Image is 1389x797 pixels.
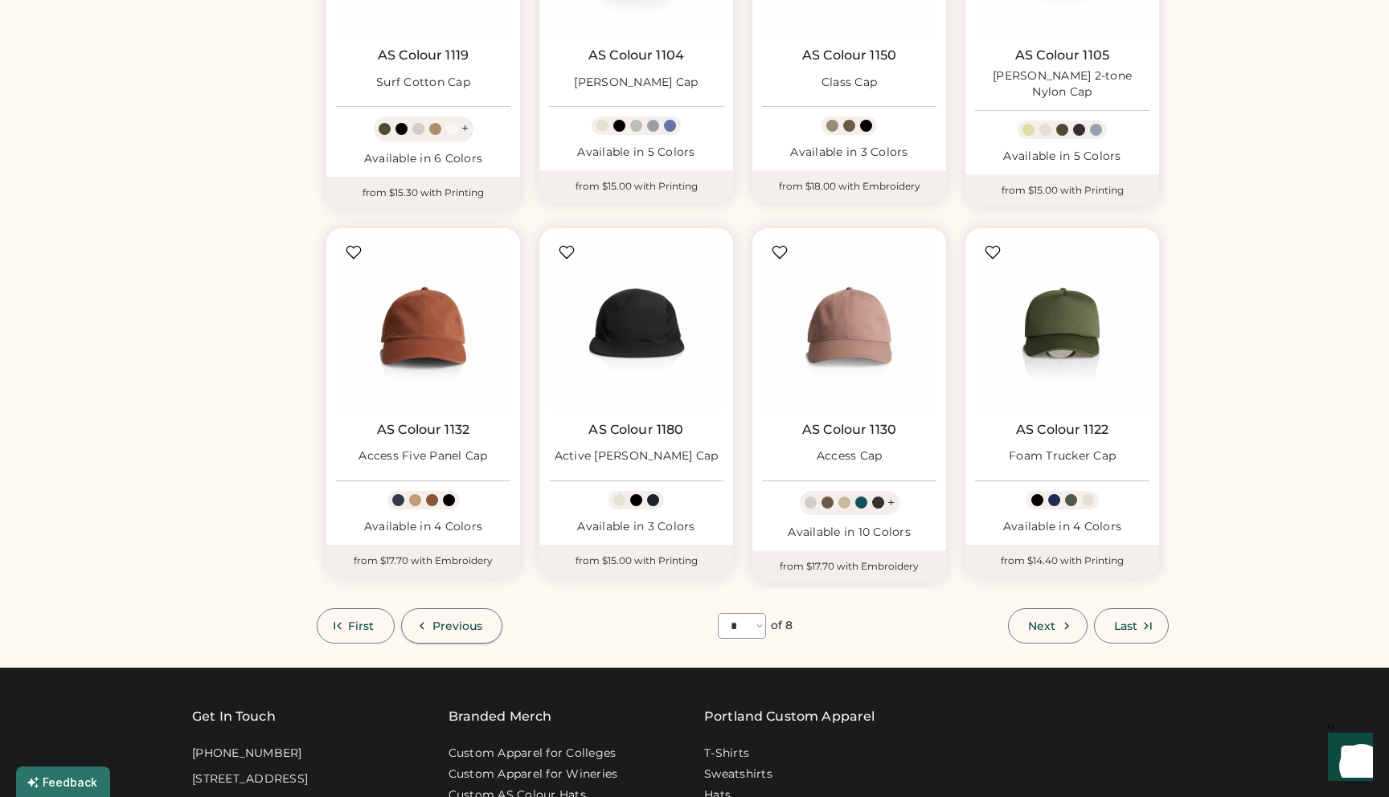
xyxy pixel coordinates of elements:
[549,519,723,535] div: Available in 3 Colors
[336,151,510,167] div: Available in 6 Colors
[1016,422,1108,438] a: AS Colour 1122
[1114,620,1137,631] span: Last
[449,707,552,726] div: Branded Merch
[762,238,936,412] img: AS Colour 1130 Access Cap
[539,170,733,202] div: from $15.00 with Printing
[449,766,618,783] a: Custom Apparel for Wineries
[432,620,483,631] span: Previous
[822,75,877,91] div: Class Cap
[549,238,723,412] img: AS Colour 1180 Active Finn Cap
[975,519,1149,535] div: Available in 4 Colors
[887,494,895,512] div: +
[359,448,487,464] div: Access Five Panel Cap
[1009,448,1116,464] div: Foam Trucker Cap
[539,545,733,577] div: from $15.00 with Printing
[762,145,936,161] div: Available in 3 Colors
[588,422,683,438] a: AS Colour 1180
[336,519,510,535] div: Available in 4 Colors
[449,746,617,762] a: Custom Apparel for Colleges
[704,766,772,783] a: Sweatshirts
[1028,620,1055,631] span: Next
[549,145,723,161] div: Available in 5 Colors
[326,177,520,209] div: from $15.30 with Printing
[975,68,1149,100] div: [PERSON_NAME] 2-tone Nylon Cap
[192,707,276,726] div: Get In Touch
[588,47,684,63] a: AS Colour 1104
[965,174,1159,206] div: from $15.00 with Printing
[1008,608,1087,644] button: Next
[461,120,469,137] div: +
[965,545,1159,577] div: from $14.40 with Printing
[802,47,896,63] a: AS Colour 1150
[975,238,1149,412] img: AS Colour 1122 Foam Trucker Cap
[377,422,469,438] a: AS Colour 1132
[192,746,302,762] div: [PHONE_NUMBER]
[704,746,749,762] a: T-Shirts
[752,550,946,582] div: from $17.70 with Embroidery
[762,525,936,541] div: Available in 10 Colors
[574,75,698,91] div: [PERSON_NAME] Cap
[401,608,503,644] button: Previous
[336,238,510,412] img: AS Colour 1132 Access Five Panel Cap
[378,47,469,63] a: AS Colour 1119
[348,620,375,631] span: First
[802,422,896,438] a: AS Colour 1130
[752,170,946,202] div: from $18.00 with Embroidery
[1094,608,1169,644] button: Last
[704,707,875,726] a: Portland Custom Apparel
[1313,725,1382,794] iframe: Front Chat
[326,545,520,577] div: from $17.70 with Embroidery
[317,608,395,644] button: First
[555,448,719,464] div: Active [PERSON_NAME] Cap
[771,618,793,634] div: of 8
[192,771,308,787] div: [STREET_ADDRESS]
[817,448,883,464] div: Access Cap
[1015,47,1109,63] a: AS Colour 1105
[975,149,1149,165] div: Available in 5 Colors
[376,75,470,91] div: Surf Cotton Cap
